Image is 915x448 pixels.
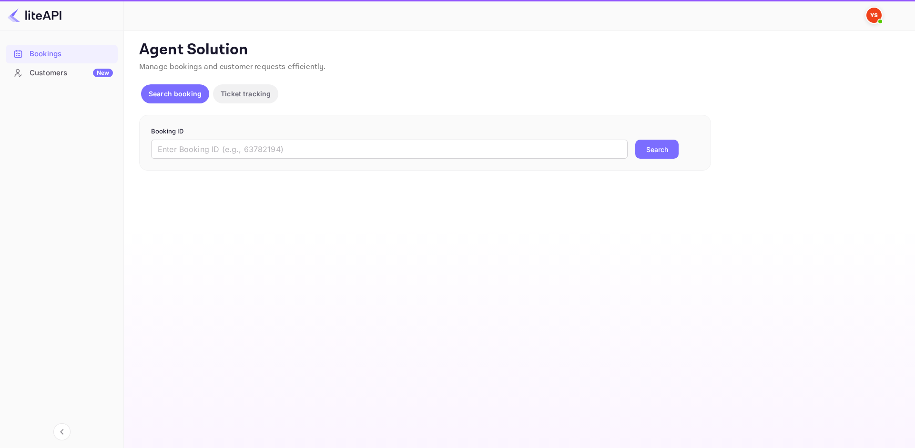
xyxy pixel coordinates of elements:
[6,45,118,63] div: Bookings
[6,45,118,62] a: Bookings
[30,68,113,79] div: Customers
[866,8,882,23] img: Yandex Support
[221,89,271,99] p: Ticket tracking
[93,69,113,77] div: New
[139,41,898,60] p: Agent Solution
[151,140,628,159] input: Enter Booking ID (e.g., 63782194)
[6,64,118,81] a: CustomersNew
[53,423,71,440] button: Collapse navigation
[8,8,61,23] img: LiteAPI logo
[635,140,679,159] button: Search
[151,127,699,136] p: Booking ID
[139,62,326,72] span: Manage bookings and customer requests efficiently.
[149,89,202,99] p: Search booking
[6,64,118,82] div: CustomersNew
[30,49,113,60] div: Bookings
